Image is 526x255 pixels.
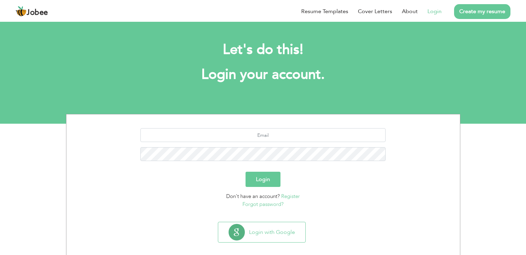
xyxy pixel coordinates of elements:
h1: Login your account. [76,66,450,84]
button: Login with Google [218,222,305,242]
a: Create my resume [454,4,510,19]
span: Don't have an account? [226,193,280,200]
a: Login [427,7,442,16]
a: Jobee [16,6,48,17]
a: Forgot password? [242,201,284,208]
a: Cover Letters [358,7,392,16]
span: Jobee [27,9,48,17]
a: About [402,7,418,16]
button: Login [246,172,280,187]
img: jobee.io [16,6,27,17]
a: Resume Templates [301,7,348,16]
h2: Let's do this! [76,41,450,59]
input: Email [140,128,386,142]
a: Register [281,193,300,200]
